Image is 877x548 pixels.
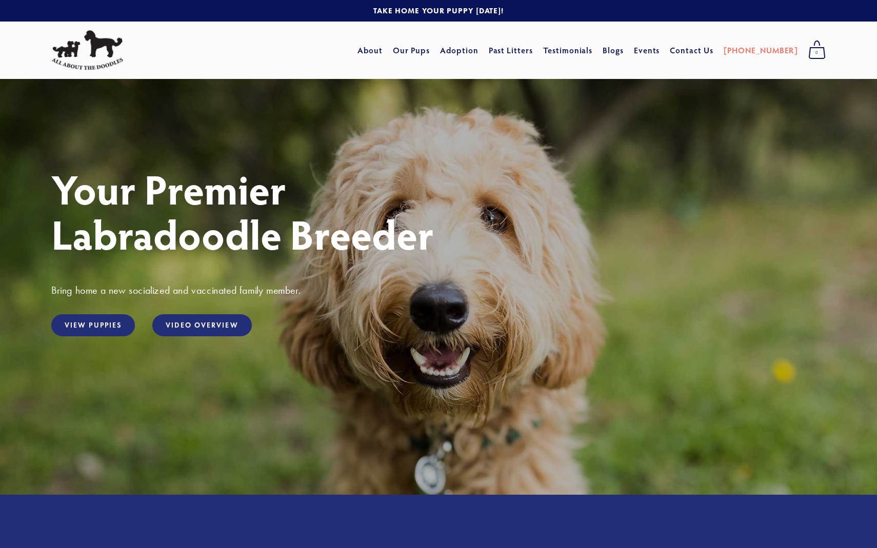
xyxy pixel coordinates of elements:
a: Contact Us [670,41,713,59]
h1: Your Premier Labradoodle Breeder [51,166,826,256]
img: All About The Doodles [51,30,123,70]
a: View Puppies [51,314,135,336]
a: Our Pups [393,41,430,59]
a: [PHONE_NUMBER] [724,41,798,59]
a: Blogs [603,41,624,59]
a: Past Litters [489,45,533,55]
a: 0 items in cart [803,37,831,63]
a: About [357,41,383,59]
a: Adoption [440,41,479,59]
span: 0 [808,46,826,59]
h3: Bring home a new socialized and vaccinated family member. [51,283,826,297]
a: Testimonials [543,41,593,59]
a: Events [634,41,660,59]
a: Video Overview [152,314,251,336]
